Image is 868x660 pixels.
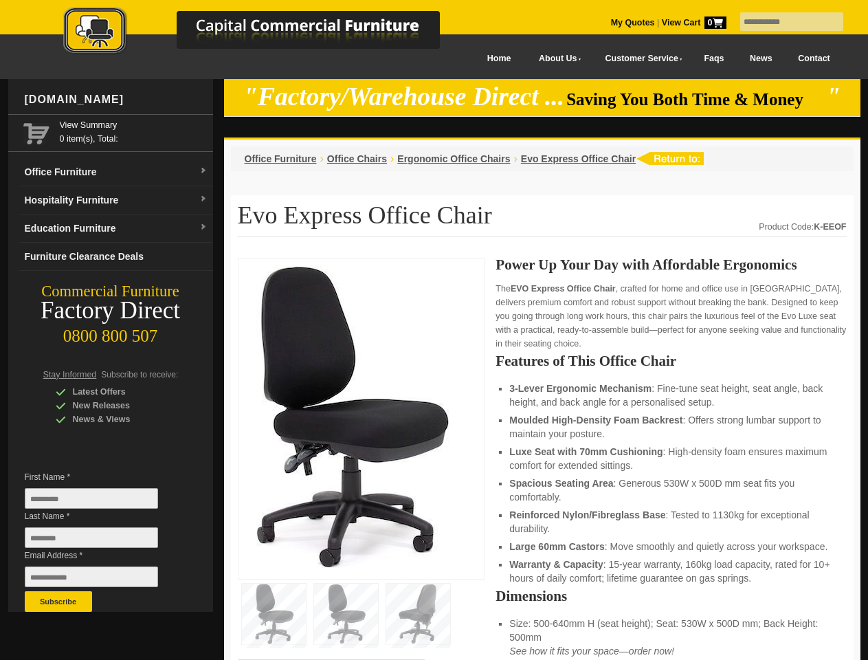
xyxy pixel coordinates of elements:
a: View Summary [60,118,208,132]
div: Product Code: [759,220,846,234]
span: Last Name * [25,509,179,523]
strong: Luxe Seat with 70mm Cushioning [509,446,663,457]
li: : Offers strong lumbar support to maintain your posture. [509,413,832,441]
div: New Releases [56,399,186,412]
li: › [513,152,517,166]
img: return to [636,152,704,165]
a: Office Furniture [245,153,317,164]
h1: Evo Express Office Chair [238,202,847,237]
button: Subscribe [25,591,92,612]
strong: View Cart [662,18,726,27]
li: : Fine-tune seat height, seat angle, back height, and back angle for a personalised setup. [509,382,832,409]
a: Customer Service [590,43,691,74]
p: The , crafted for home and office use in [GEOGRAPHIC_DATA], delivers premium comfort and robust s... [496,282,846,351]
strong: Reinforced Nylon/Fibreglass Base [509,509,665,520]
a: Furniture Clearance Deals [19,243,213,271]
span: 0 item(s), Total: [60,118,208,144]
strong: Spacious Seating Area [509,478,613,489]
div: News & Views [56,412,186,426]
div: [DOMAIN_NAME] [19,79,213,120]
li: › [390,152,394,166]
a: Education Furnituredropdown [19,214,213,243]
img: dropdown [199,195,208,203]
li: : Generous 530W x 500D mm seat fits you comfortably. [509,476,832,504]
em: " [826,82,841,111]
li: : 15-year warranty, 160kg load capacity, rated for 10+ hours of daily comfort; lifetime guarantee... [509,558,832,585]
strong: 3-Lever Ergonomic Mechanism [509,383,652,394]
li: › [320,152,324,166]
div: Factory Direct [8,301,213,320]
span: Stay Informed [43,370,97,379]
span: First Name * [25,470,179,484]
a: Capital Commercial Furniture Logo [25,7,507,61]
a: Evo Express Office Chair [521,153,636,164]
input: First Name * [25,488,158,509]
a: Faqs [691,43,737,74]
a: Office Chairs [327,153,387,164]
a: About Us [524,43,590,74]
strong: Large 60mm Castors [509,541,605,552]
strong: Moulded High-Density Foam Backrest [509,415,682,426]
li: : Move smoothly and quietly across your workspace. [509,540,832,553]
em: See how it fits your space—order now! [509,646,674,657]
img: Capital Commercial Furniture Logo [25,7,507,57]
input: Last Name * [25,527,158,548]
img: dropdown [199,223,208,232]
a: Contact [785,43,843,74]
strong: K-EEOF [814,222,846,232]
a: My Quotes [611,18,655,27]
a: Office Furnituredropdown [19,158,213,186]
div: Commercial Furniture [8,282,213,301]
h2: Features of This Office Chair [496,354,846,368]
li: : Tested to 1130kg for exceptional durability. [509,508,832,536]
span: Saving You Both Time & Money [566,90,824,109]
li: Size: 500-640mm H (seat height); Seat: 530W x 500D mm; Back Height: 500mm [509,617,832,658]
div: Latest Offers [56,385,186,399]
strong: EVO Express Office Chair [511,284,616,294]
img: dropdown [199,167,208,175]
span: Email Address * [25,549,179,562]
h2: Power Up Your Day with Affordable Ergonomics [496,258,846,272]
span: Subscribe to receive: [101,370,178,379]
strong: Warranty & Capacity [509,559,603,570]
span: 0 [704,16,726,29]
li: : High-density foam ensures maximum comfort for extended sittings. [509,445,832,472]
a: News [737,43,785,74]
div: 0800 800 507 [8,320,213,346]
img: Comfortable Evo Express Office Chair with 70mm high-density foam seat and large 60mm castors. [245,265,452,568]
a: Hospitality Furnituredropdown [19,186,213,214]
input: Email Address * [25,566,158,587]
a: Ergonomic Office Chairs [397,153,510,164]
a: View Cart0 [659,18,726,27]
h2: Dimensions [496,589,846,603]
em: "Factory/Warehouse Direct ... [243,82,564,111]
